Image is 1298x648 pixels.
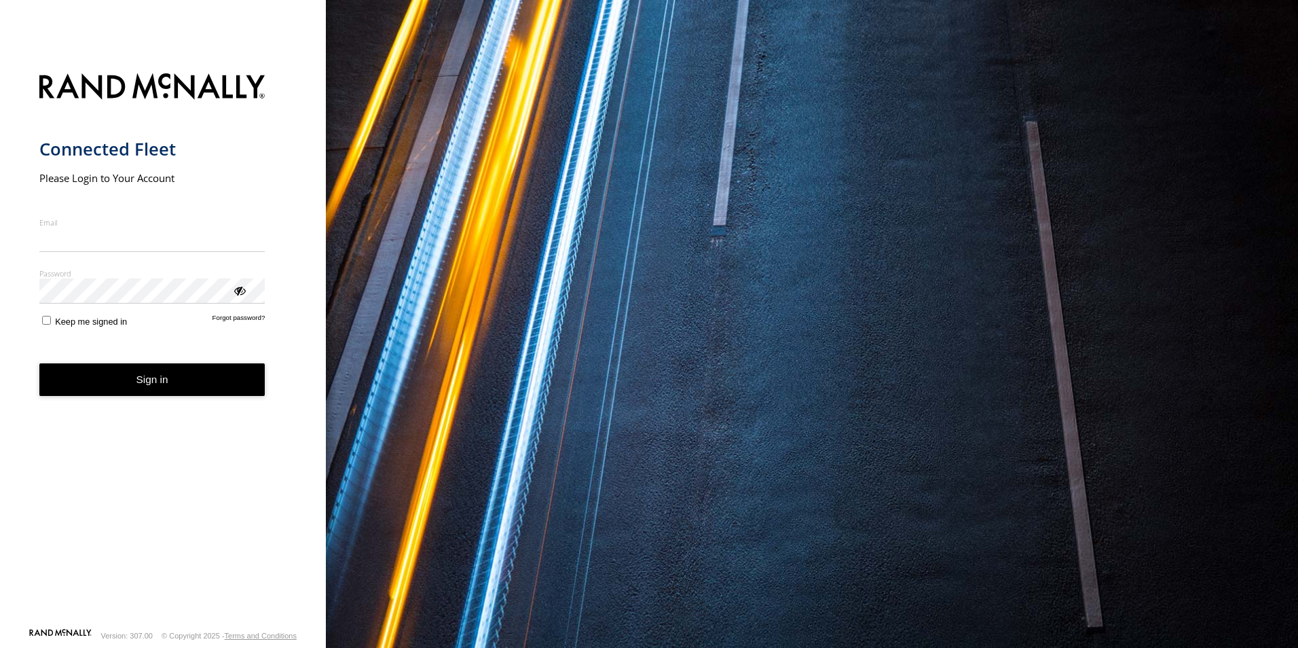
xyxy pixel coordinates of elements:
[39,217,265,228] label: Email
[101,632,153,640] div: Version: 307.00
[232,283,246,297] div: ViewPassword
[39,138,265,160] h1: Connected Fleet
[55,317,127,327] span: Keep me signed in
[162,632,297,640] div: © Copyright 2025 -
[29,629,92,643] a: Visit our Website
[212,314,265,327] a: Forgot password?
[225,632,297,640] a: Terms and Conditions
[39,268,265,278] label: Password
[39,363,265,397] button: Sign in
[39,71,265,105] img: Rand McNally
[39,65,287,628] form: main
[42,316,51,325] input: Keep me signed in
[39,171,265,185] h2: Please Login to Your Account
